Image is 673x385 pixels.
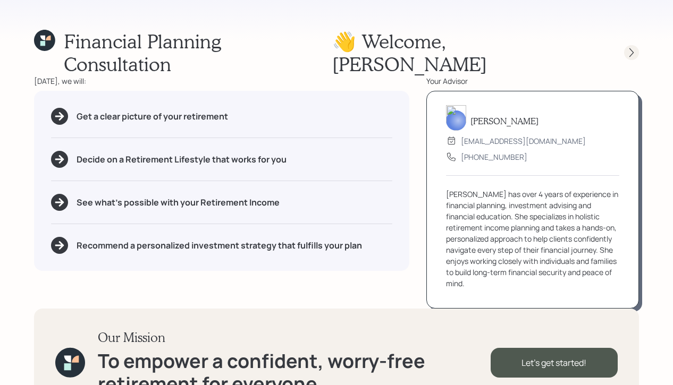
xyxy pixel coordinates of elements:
[77,155,287,165] h5: Decide on a Retirement Lifestyle that works for you
[426,75,639,87] div: Your Advisor
[461,135,586,147] div: [EMAIL_ADDRESS][DOMAIN_NAME]
[34,75,409,87] div: [DATE], we will:
[77,241,362,251] h5: Recommend a personalized investment strategy that fulfills your plan
[461,151,527,162] div: [PHONE_NUMBER]
[64,30,332,75] h1: Financial Planning Consultation
[98,330,490,345] h3: Our Mission
[77,198,280,208] h5: See what's possible with your Retirement Income
[446,189,619,289] div: [PERSON_NAME] has over 4 years of experience in financial planning, investment advising and finan...
[332,30,605,75] h1: 👋 Welcome , [PERSON_NAME]
[470,116,539,126] h5: [PERSON_NAME]
[77,112,228,122] h5: Get a clear picture of your retirement
[491,348,618,378] div: Let's get started!
[446,105,466,131] img: aleksandra-headshot.png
